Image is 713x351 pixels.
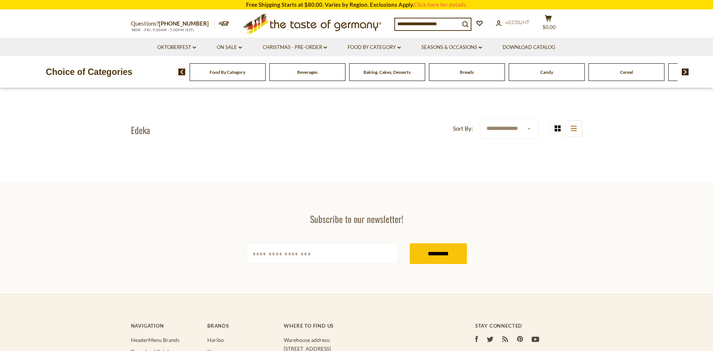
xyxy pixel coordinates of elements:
[543,24,556,30] span: $0.00
[348,43,401,52] a: Food By Category
[159,20,209,27] a: [PHONE_NUMBER]
[421,43,482,52] a: Seasons & Occasions
[207,323,276,329] h4: Brands
[453,124,473,133] label: Sort By:
[207,337,224,343] a: Haribo
[460,69,474,75] a: Breads
[297,69,318,75] a: Beverages
[246,213,467,224] h3: Subscribe to our newsletter!
[263,43,327,52] a: Christmas - PRE-ORDER
[620,69,633,75] a: Cereal
[505,19,529,25] span: Account
[131,323,200,329] h4: Navigation
[131,28,195,32] span: MON - FRI, 9:00AM - 5:00PM (EST)
[537,15,560,34] button: $0.00
[131,19,214,29] p: Questions?
[363,69,410,75] a: Baking, Cakes, Desserts
[157,43,196,52] a: Oktoberfest
[284,323,445,329] h4: Where to find us
[217,43,242,52] a: On Sale
[682,69,689,75] img: next arrow
[131,337,179,343] a: HeaderMenu Brands
[496,18,529,27] a: Account
[503,43,555,52] a: Download Catalog
[414,1,467,8] a: Click here for details.
[475,323,582,329] h4: Stay Connected
[210,69,245,75] a: Food By Category
[540,69,553,75] a: Candy
[131,124,150,136] h1: Edeka
[178,69,185,75] img: previous arrow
